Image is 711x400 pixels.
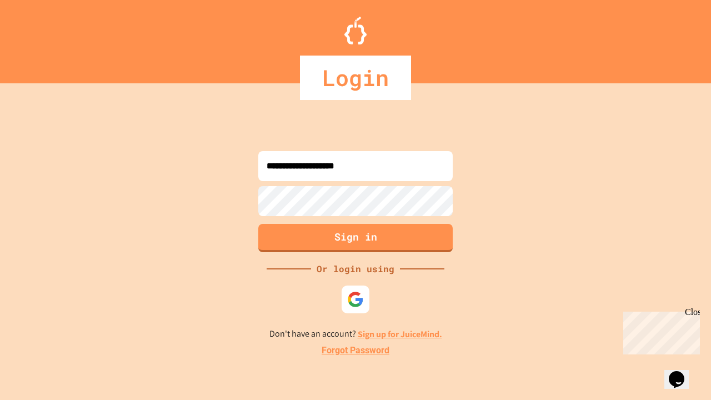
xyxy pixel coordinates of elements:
div: Chat with us now!Close [4,4,77,71]
img: Logo.svg [344,17,367,44]
a: Sign up for JuiceMind. [358,328,442,340]
button: Sign in [258,224,453,252]
img: google-icon.svg [347,291,364,308]
iframe: chat widget [619,307,700,354]
iframe: chat widget [664,356,700,389]
p: Don't have an account? [269,327,442,341]
div: Or login using [311,262,400,276]
div: Login [300,56,411,100]
a: Forgot Password [322,344,389,357]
